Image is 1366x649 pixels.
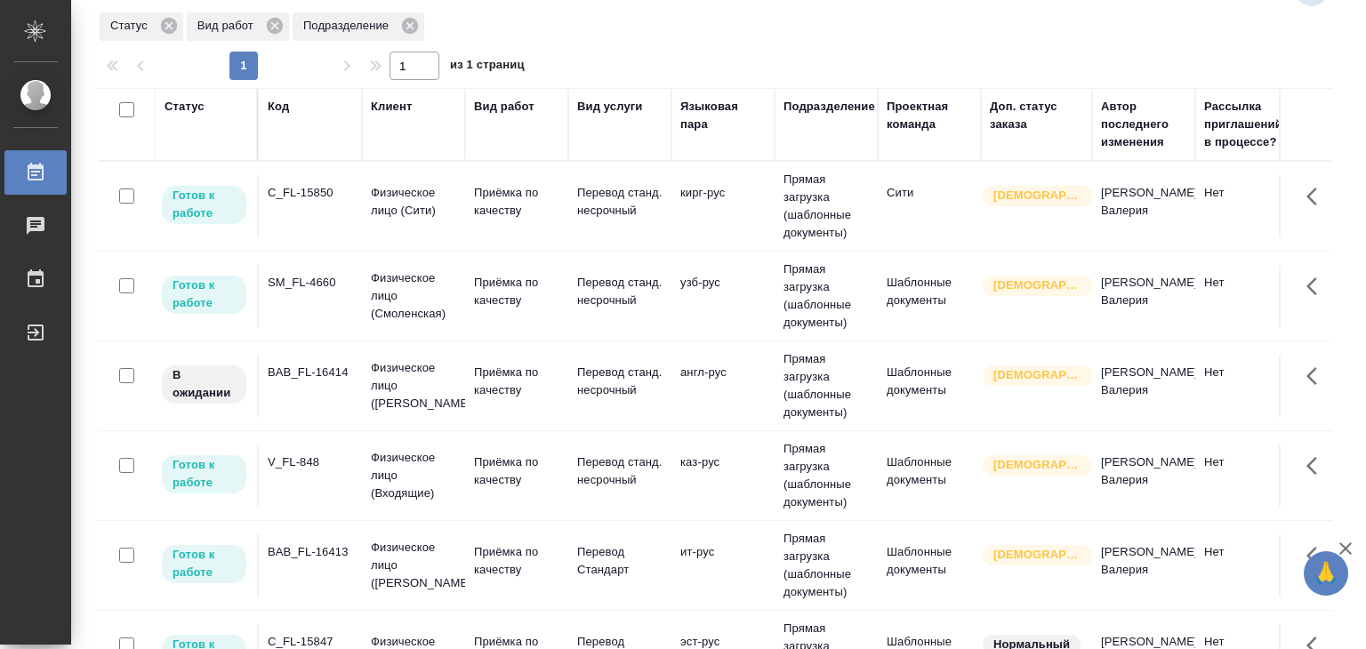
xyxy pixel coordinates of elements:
[680,98,766,133] div: Языковая пара
[1101,98,1186,151] div: Автор последнего изменения
[268,98,289,116] div: Код
[878,175,981,237] td: Сити
[878,534,981,597] td: Шаблонные документы
[1092,355,1195,417] td: [PERSON_NAME] Валерия
[173,546,236,581] p: Готов к работе
[577,274,663,309] p: Перевод станд. несрочный
[577,453,663,489] p: Перевод станд. несрочный
[450,54,525,80] span: из 1 страниц
[1092,534,1195,597] td: [PERSON_NAME] Валерия
[990,98,1083,133] div: Доп. статус заказа
[775,521,878,610] td: Прямая загрузка (шаблонные документы)
[371,449,456,502] p: Физическое лицо (Входящие)
[268,364,353,381] div: BAB_FL-16414
[173,366,236,402] p: В ожидании
[474,453,559,489] p: Приёмка по качеству
[775,252,878,341] td: Прямая загрузка (шаблонные документы)
[775,341,878,430] td: Прямая загрузка (шаблонные документы)
[577,364,663,399] p: Перевод станд. несрочный
[775,431,878,520] td: Прямая загрузка (шаблонные документы)
[474,543,559,579] p: Приёмка по качеству
[474,274,559,309] p: Приёмка по качеству
[1296,265,1338,308] button: Здесь прячутся важные кнопки
[1304,551,1348,596] button: 🙏
[100,12,183,41] div: Статус
[1204,98,1290,151] div: Рассылка приглашений в процессе?
[993,456,1082,474] p: [DEMOGRAPHIC_DATA]
[671,265,775,327] td: узб-рус
[474,184,559,220] p: Приёмка по качеству
[474,364,559,399] p: Приёмка по качеству
[160,364,248,405] div: Исполнитель назначен, приступать к работе пока рано
[371,184,456,220] p: Физическое лицо (Сити)
[1195,175,1298,237] td: Нет
[371,359,456,413] p: Физическое лицо ([PERSON_NAME])
[1092,445,1195,507] td: [PERSON_NAME] Валерия
[1195,534,1298,597] td: Нет
[993,366,1082,384] p: [DEMOGRAPHIC_DATA]
[1296,534,1338,577] button: Здесь прячутся важные кнопки
[878,445,981,507] td: Шаблонные документы
[783,98,875,116] div: Подразделение
[993,187,1082,204] p: [DEMOGRAPHIC_DATA]
[268,543,353,561] div: BAB_FL-16413
[1311,555,1341,592] span: 🙏
[173,456,236,492] p: Готов к работе
[160,543,248,585] div: Исполнитель может приступить к работе
[160,274,248,316] div: Исполнитель может приступить к работе
[110,17,154,35] p: Статус
[671,445,775,507] td: каз-рус
[878,355,981,417] td: Шаблонные документы
[173,187,236,222] p: Готов к работе
[671,355,775,417] td: англ-рус
[187,12,289,41] div: Вид работ
[160,184,248,226] div: Исполнитель может приступить к работе
[268,274,353,292] div: SM_FL-4660
[371,539,456,592] p: Физическое лицо ([PERSON_NAME])
[878,265,981,327] td: Шаблонные документы
[474,98,534,116] div: Вид работ
[1296,355,1338,397] button: Здесь прячутся важные кнопки
[165,98,205,116] div: Статус
[173,276,236,312] p: Готов к работе
[303,17,395,35] p: Подразделение
[887,98,972,133] div: Проектная команда
[371,269,456,323] p: Физическое лицо (Смоленская)
[160,453,248,495] div: Исполнитель может приступить к работе
[268,453,353,471] div: V_FL-848
[671,175,775,237] td: кирг-рус
[993,276,1082,294] p: [DEMOGRAPHIC_DATA]
[993,546,1082,564] p: [DEMOGRAPHIC_DATA]
[1195,355,1298,417] td: Нет
[671,534,775,597] td: ит-рус
[371,98,412,116] div: Клиент
[1092,265,1195,327] td: [PERSON_NAME] Валерия
[1296,445,1338,487] button: Здесь прячутся важные кнопки
[268,184,353,202] div: C_FL-15850
[1195,265,1298,327] td: Нет
[577,184,663,220] p: Перевод станд. несрочный
[577,543,663,579] p: Перевод Стандарт
[1092,175,1195,237] td: [PERSON_NAME] Валерия
[1195,445,1298,507] td: Нет
[1296,175,1338,218] button: Здесь прячутся важные кнопки
[577,98,643,116] div: Вид услуги
[197,17,260,35] p: Вид работ
[293,12,424,41] div: Подразделение
[775,162,878,251] td: Прямая загрузка (шаблонные документы)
